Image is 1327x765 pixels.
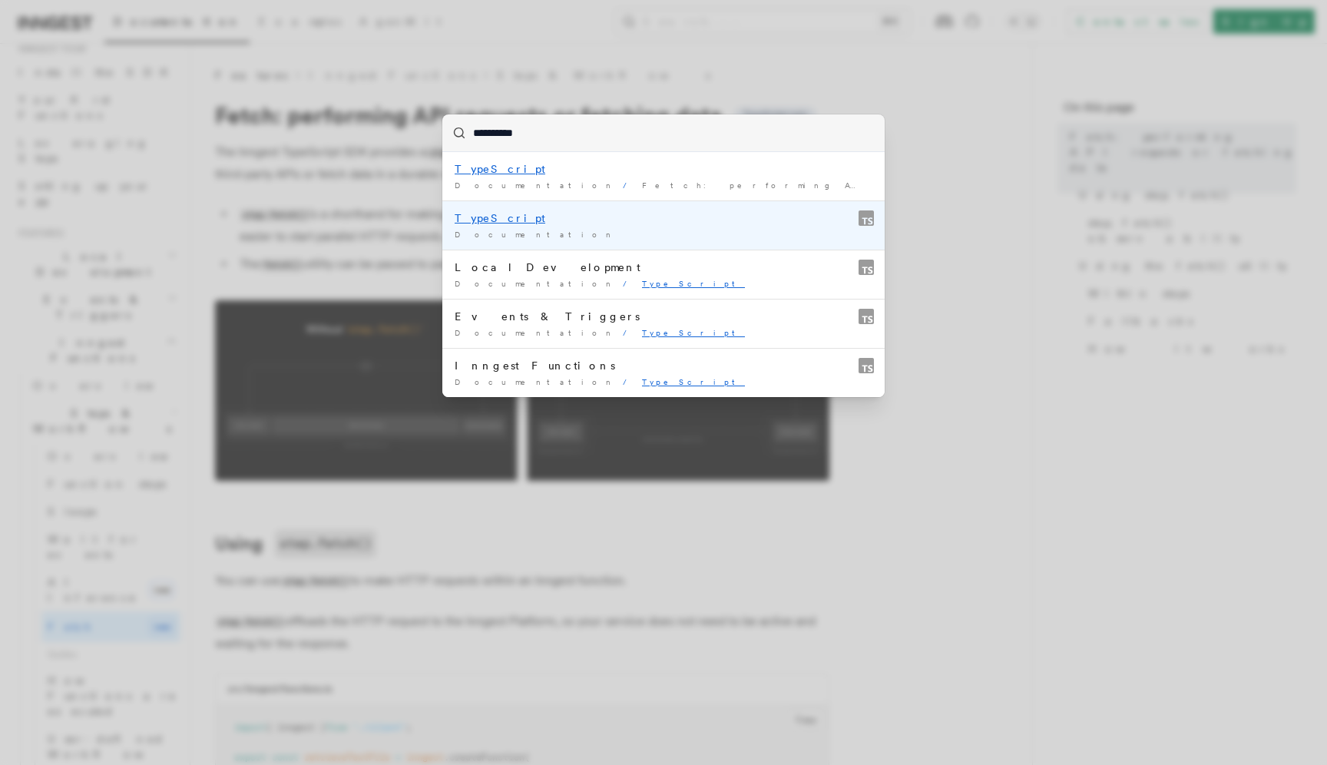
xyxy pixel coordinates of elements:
div: Local Development [455,260,872,275]
span: / [623,180,636,190]
mark: TypeScript [642,328,745,337]
mark: TypeScript [642,279,745,288]
span: Documentation [455,377,617,386]
span: / [623,328,636,337]
span: / [623,279,636,288]
mark: TypeScript [455,163,545,175]
span: Documentation [455,180,617,190]
span: / [623,377,636,386]
mark: TypeScript [455,212,545,224]
span: Documentation [455,328,617,337]
div: Events & Triggers [455,309,872,324]
mark: TypeScript [642,377,745,386]
span: Documentation [455,230,617,239]
span: Fetch: performing API requests or fetching data only [642,180,1325,190]
div: Inngest Functions [455,358,872,373]
span: Documentation [455,279,617,288]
